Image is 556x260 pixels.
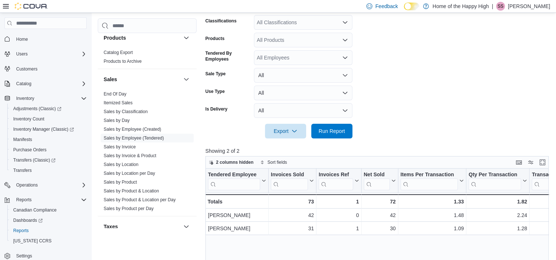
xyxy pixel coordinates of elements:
span: Sales by Product & Location per Day [104,197,176,203]
button: Users [1,49,90,59]
div: Totals [208,197,266,206]
span: Transfers (Classic) [10,156,87,165]
button: Operations [13,181,41,189]
div: 31 [271,224,314,233]
div: Sarah Sperling [496,2,505,11]
button: Open list of options [342,55,348,61]
span: Home [13,34,87,43]
button: Sales [104,76,180,83]
label: Is Delivery [205,106,227,112]
span: Dashboards [13,217,43,223]
div: Net Sold [363,171,390,190]
button: Invoices Sold [271,171,314,190]
button: Items Per Transaction [400,171,464,190]
a: Transfers [10,166,35,175]
button: Sales [182,75,191,84]
button: Open list of options [342,19,348,25]
a: Sales by Classification [104,109,148,114]
span: Settings [16,253,32,259]
span: Sales by Employee (Tendered) [104,135,164,141]
a: Adjustments (Classic) [10,104,64,113]
a: Itemized Sales [104,100,133,105]
span: Inventory [13,94,87,103]
a: Inventory Manager (Classic) [7,124,90,134]
div: 0 [319,211,359,220]
span: SS [498,2,503,11]
span: Inventory [16,95,34,101]
button: Net Sold [363,171,395,190]
span: Canadian Compliance [13,207,57,213]
a: Canadian Compliance [10,206,60,214]
a: Transfers (Classic) [10,156,58,165]
a: Transfers (Classic) [7,155,90,165]
a: Products to Archive [104,59,141,64]
div: Invoices Ref [319,171,353,178]
a: Adjustments (Classic) [7,104,90,114]
span: Reports [13,228,29,234]
button: Canadian Compliance [7,205,90,215]
button: All [254,68,352,83]
a: Sales by Product per Day [104,206,154,211]
div: Qty Per Transaction [469,171,521,178]
button: Run Report [311,124,352,138]
button: Inventory [13,94,37,103]
span: Purchase Orders [10,145,87,154]
span: Sales by Classification [104,109,148,115]
span: Export [269,124,302,138]
button: Enter fullscreen [538,158,547,167]
span: Transfers (Classic) [13,157,55,163]
p: Showing 2 of 2 [205,147,552,155]
button: Invoices Ref [319,171,359,190]
label: Classifications [205,18,237,24]
span: Sales by Product & Location [104,188,159,194]
span: 2 columns hidden [216,159,254,165]
button: Catalog [1,79,90,89]
img: Cova [15,3,48,10]
span: Sales by Product [104,179,137,185]
button: Open list of options [342,37,348,43]
a: [US_STATE] CCRS [10,236,54,245]
a: Home [13,35,31,44]
a: Purchase Orders [10,145,50,154]
p: | [492,2,493,11]
div: 42 [271,211,314,220]
label: Tendered By Employees [205,50,251,62]
button: Products [182,33,191,42]
p: [PERSON_NAME] [508,2,550,11]
div: Tendered Employee [208,171,260,178]
button: Products [104,34,180,41]
p: Home of the Happy High [433,2,489,11]
div: Items Per Transaction [400,171,458,178]
span: Inventory Count [10,115,87,123]
h3: Sales [104,76,117,83]
a: End Of Day [104,91,126,97]
button: Customers [1,64,90,74]
span: Inventory Manager (Classic) [10,125,87,134]
div: Net Sold [363,171,390,178]
span: Purchase Orders [13,147,47,153]
a: Inventory Count [10,115,47,123]
button: Manifests [7,134,90,145]
div: 2.24 [469,211,527,220]
div: Products [98,48,197,69]
a: Sales by Location per Day [104,171,155,176]
button: All [254,86,352,100]
span: Reports [16,197,32,203]
div: 1.33 [400,197,464,206]
button: Display options [526,158,535,167]
button: Taxes [104,223,180,230]
button: Transfers [7,165,90,176]
span: Sales by Location per Day [104,170,155,176]
button: Home [1,33,90,44]
span: Canadian Compliance [10,206,87,214]
span: Sales by Invoice & Product [104,153,156,159]
div: Items Per Transaction [400,171,458,190]
button: Operations [1,180,90,190]
button: Inventory [1,93,90,104]
button: Purchase Orders [7,145,90,155]
span: Inventory Count [13,116,44,122]
span: Reports [13,195,87,204]
span: Sales by Employee (Created) [104,126,161,132]
span: Catalog [13,79,87,88]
